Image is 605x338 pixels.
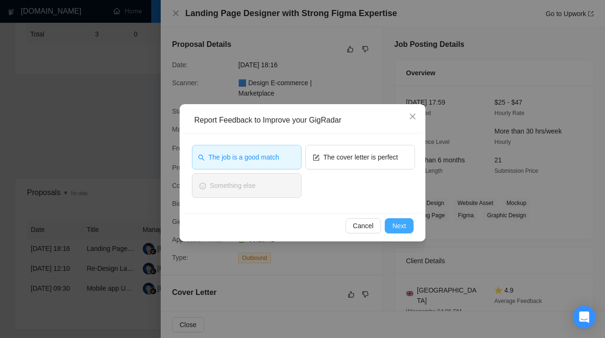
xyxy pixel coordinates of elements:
[392,221,406,231] span: Next
[385,218,414,233] button: Next
[573,306,596,329] div: Open Intercom Messenger
[323,152,398,162] span: The cover letter is perfect
[313,153,320,160] span: form
[409,113,416,120] span: close
[208,152,279,162] span: The job is a good match
[194,115,417,125] div: Report Feedback to Improve your GigRadar
[400,104,425,130] button: Close
[198,153,205,160] span: search
[192,173,302,198] button: smileSomething else
[346,218,381,233] button: Cancel
[192,145,302,169] button: searchThe job is a good match
[305,145,415,169] button: formThe cover letter is perfect
[353,221,374,231] span: Cancel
